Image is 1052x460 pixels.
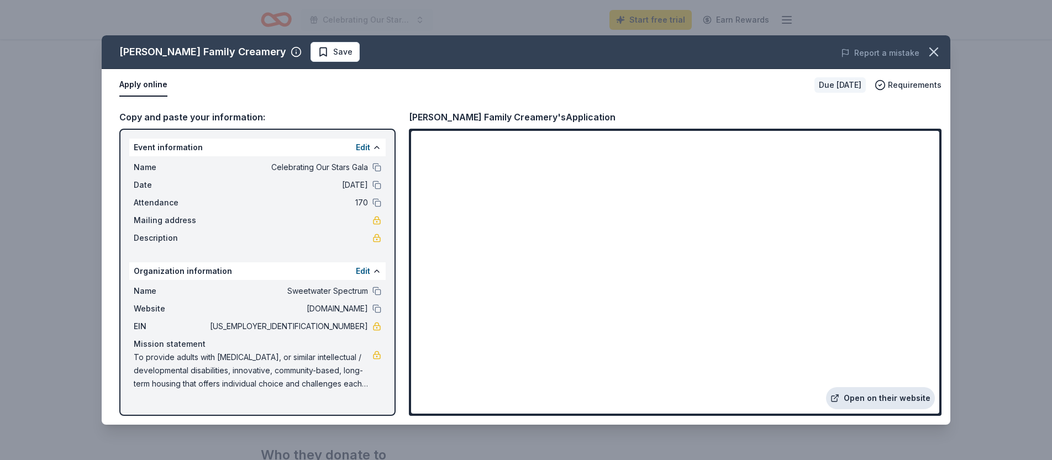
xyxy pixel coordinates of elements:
span: [DOMAIN_NAME] [208,302,368,315]
button: Edit [356,141,370,154]
div: [PERSON_NAME] Family Creamery [119,43,286,61]
span: [DATE] [208,178,368,192]
button: Edit [356,265,370,278]
div: Organization information [129,262,386,280]
button: Requirements [875,78,941,92]
span: Save [333,45,353,59]
span: Name [134,161,208,174]
span: Sweetwater Spectrum [208,284,368,298]
div: Mission statement [134,337,381,351]
div: Copy and paste your information: [119,110,396,124]
span: EIN [134,320,208,333]
div: Due [DATE] [814,77,866,93]
button: Report a mistake [841,46,919,60]
button: Apply online [119,73,167,97]
div: Event information [129,139,386,156]
div: [PERSON_NAME] Family Creamery's Application [409,110,616,124]
a: Open on their website [826,387,935,409]
span: Celebrating Our Stars Gala [208,161,368,174]
span: Attendance [134,196,208,209]
span: [US_EMPLOYER_IDENTIFICATION_NUMBER] [208,320,368,333]
span: Description [134,231,208,245]
span: Date [134,178,208,192]
span: Website [134,302,208,315]
span: Mailing address [134,214,208,227]
span: Requirements [888,78,941,92]
span: 170 [208,196,368,209]
span: To provide adults with [MEDICAL_DATA], or similar intellectual / developmental disabilities, inno... [134,351,372,390]
button: Save [311,42,360,62]
span: Name [134,284,208,298]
